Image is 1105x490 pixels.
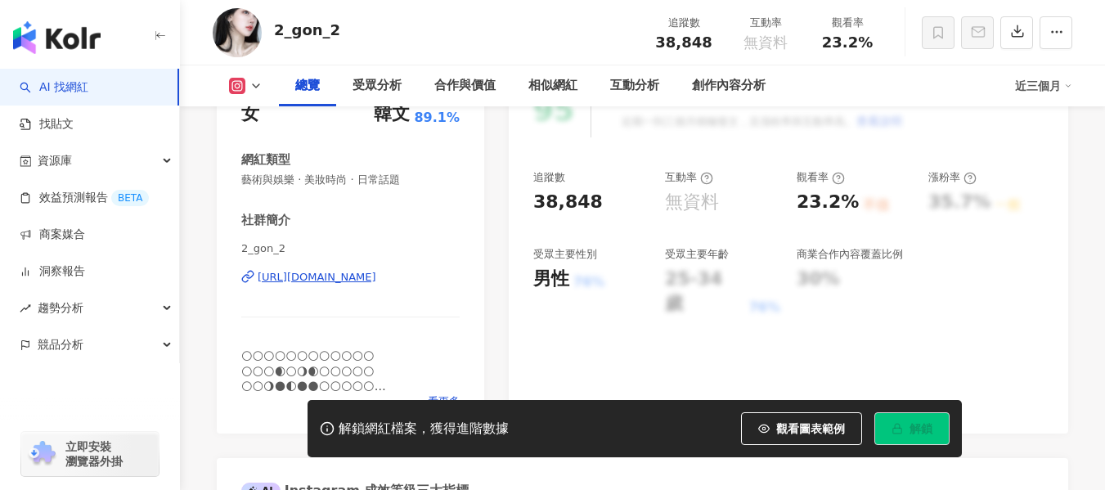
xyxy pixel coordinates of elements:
img: chrome extension [26,441,58,467]
span: 看更多 [428,394,460,409]
button: 觀看圖表範例 [741,412,862,445]
div: 追蹤數 [533,170,565,185]
span: 觀看圖表範例 [776,422,845,435]
a: searchAI 找網紅 [20,79,88,96]
span: 趨勢分析 [38,290,83,326]
span: 無資料 [743,34,788,51]
div: 漲粉率 [928,170,977,185]
div: 受眾分析 [353,76,402,96]
div: 創作內容分析 [692,76,766,96]
div: 無資料 [665,190,719,215]
div: 相似網紅 [528,76,577,96]
div: 合作與價值 [434,76,496,96]
div: 社群簡介 [241,212,290,229]
span: 2_gon_2 [241,241,460,256]
span: rise [20,303,31,314]
a: 洞察報告 [20,263,85,280]
div: [URL][DOMAIN_NAME] [258,270,376,285]
div: 商業合作內容覆蓋比例 [797,247,903,262]
div: 互動分析 [610,76,659,96]
div: 23.2% [797,190,859,215]
div: 觀看率 [797,170,845,185]
span: 藝術與娛樂 · 美妝時尚 · 日常話題 [241,173,460,187]
a: 找貼文 [20,116,74,133]
button: 解鎖 [874,412,950,445]
span: 競品分析 [38,326,83,363]
a: 商案媒合 [20,227,85,243]
div: 受眾主要年齡 [665,247,729,262]
a: chrome extension立即安裝 瀏覽器外掛 [21,432,159,476]
div: 觀看率 [816,15,878,31]
span: 23.2% [822,34,873,51]
div: 解鎖網紅檔案，獲得進階數據 [339,420,509,438]
div: 受眾主要性別 [533,247,597,262]
div: 互動率 [665,170,713,185]
img: KOL Avatar [213,8,262,57]
div: 追蹤數 [653,15,715,31]
span: 89.1% [414,109,460,127]
a: 效益預測報告BETA [20,190,149,206]
div: 總覽 [295,76,320,96]
div: 韓文 [374,101,410,127]
div: 近三個月 [1015,73,1072,99]
div: 男性 [533,267,569,292]
span: 資源庫 [38,142,72,179]
span: 38,848 [655,34,712,51]
div: 38,848 [533,190,603,215]
div: 2_gon_2 [274,20,340,40]
span: 立即安裝 瀏覽器外掛 [65,439,123,469]
div: 女 [241,101,259,127]
div: 網紅類型 [241,151,290,169]
img: logo [13,21,101,54]
div: 互動率 [734,15,797,31]
a: [URL][DOMAIN_NAME] [241,270,460,285]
